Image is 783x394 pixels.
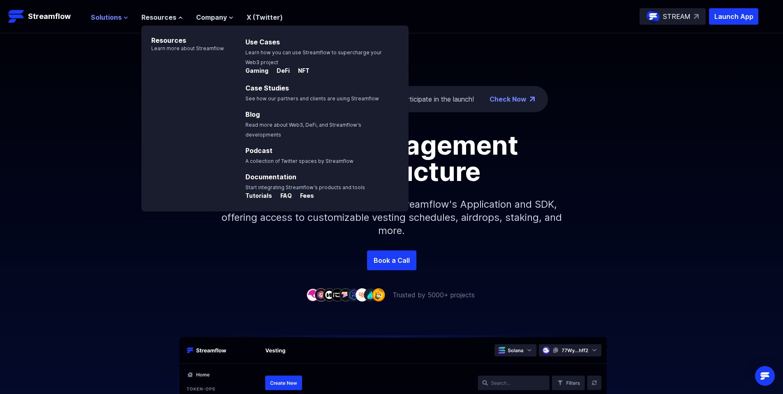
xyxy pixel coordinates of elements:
a: X (Twitter) [247,13,283,21]
a: Blog [245,110,260,118]
div: Open Intercom Messenger [755,366,775,386]
span: Read more about Web3, DeFi, and Streamflow’s developments [245,122,361,138]
button: Resources [141,12,183,22]
a: DeFi [270,67,291,76]
img: top-right-arrow.svg [694,14,699,19]
span: Start integrating Streamflow’s products and tools [245,184,365,190]
button: Company [196,12,233,22]
p: Learn more about Streamflow [141,45,224,52]
p: FAQ [274,192,292,200]
img: company-9 [372,288,385,301]
img: company-4 [331,288,344,301]
span: Solutions [91,12,122,22]
a: STREAM [640,8,706,25]
p: STREAM [663,12,691,21]
p: NFT [291,67,310,75]
a: NFT [291,67,310,76]
span: Company [196,12,227,22]
a: FAQ [274,192,293,201]
p: Gaming [245,67,268,75]
img: company-7 [356,288,369,301]
button: Solutions [91,12,128,22]
span: A collection of Twitter spaces by Streamflow [245,158,353,164]
a: Documentation [245,173,296,181]
p: Simplify your token distribution with Streamflow's Application and SDK, offering access to custom... [215,185,568,250]
img: company-8 [364,288,377,301]
a: Streamflow [8,8,83,25]
p: Streamflow [28,11,71,22]
a: Fees [293,192,314,201]
p: DeFi [270,67,290,75]
img: streamflow-logo-circle.png [647,10,660,23]
img: company-5 [339,288,352,301]
img: company-3 [323,288,336,301]
img: company-1 [306,288,319,301]
img: company-6 [347,288,360,301]
img: top-right-arrow.png [530,97,535,102]
a: Gaming [245,67,270,76]
img: Streamflow Logo [8,8,25,25]
a: Case Studies [245,84,289,92]
p: Tutorials [245,192,272,200]
p: Fees [293,192,314,200]
button: Launch App [709,8,758,25]
a: Book a Call [367,250,416,270]
p: Trusted by 5000+ projects [393,290,475,300]
img: company-2 [314,288,328,301]
p: Resources [141,25,224,45]
a: Podcast [245,146,273,155]
a: Check Now [490,94,527,104]
span: Learn how you can use Streamflow to supercharge your Web3 project [245,49,382,65]
span: See how our partners and clients are using Streamflow [245,95,379,102]
span: Resources [141,12,176,22]
a: Tutorials [245,192,274,201]
a: Use Cases [245,38,280,46]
